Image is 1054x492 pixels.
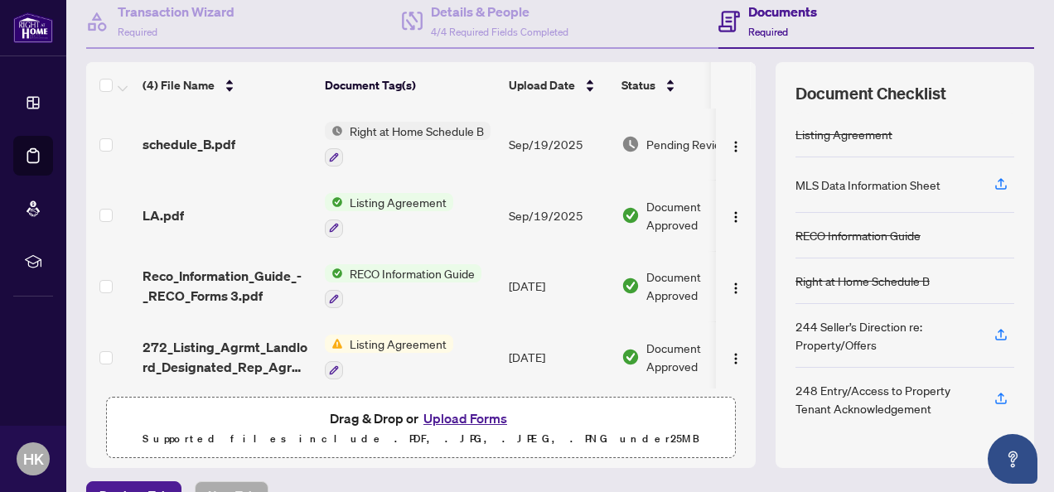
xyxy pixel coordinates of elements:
th: Upload Date [502,62,615,109]
span: 4/4 Required Fields Completed [431,26,568,38]
h4: Transaction Wizard [118,2,234,22]
span: Pending Review [646,135,729,153]
button: Open asap [988,434,1037,484]
span: (4) File Name [143,76,215,94]
span: schedule_B.pdf [143,134,235,154]
span: Document Approved [646,268,749,304]
span: 272_Listing_Agrmt_Landlord_Designated_Rep_Agrmt_Auth_to_Offer_for_Lease_-_PropTx-[PERSON_NAME] 3.pdf [143,337,312,377]
div: Listing Agreement [795,125,892,143]
span: Upload Date [509,76,575,94]
img: Logo [729,352,742,365]
button: Logo [723,202,749,229]
img: Logo [729,282,742,295]
img: Status Icon [325,335,343,353]
div: 244 Seller’s Direction re: Property/Offers [795,317,974,354]
h4: Documents [748,2,817,22]
span: Document Approved [646,197,749,234]
th: Document Tag(s) [318,62,502,109]
th: Status [615,62,756,109]
td: Sep/19/2025 [502,180,615,251]
img: Document Status [621,277,640,295]
span: Listing Agreement [343,335,453,353]
button: Status IconRight at Home Schedule B [325,122,491,166]
div: 248 Entry/Access to Property Tenant Acknowledgement [795,381,974,417]
div: MLS Data Information Sheet [795,176,940,194]
span: Reco_Information_Guide_-_RECO_Forms 3.pdf [143,266,312,306]
span: Document Approved [646,339,749,375]
img: Logo [729,140,742,153]
span: Required [118,26,157,38]
span: Drag & Drop or [330,408,512,429]
div: RECO Information Guide [795,226,921,244]
td: Sep/19/2025 [502,109,615,180]
img: Logo [729,210,742,224]
span: LA.pdf [143,205,184,225]
button: Upload Forms [418,408,512,429]
img: Document Status [621,135,640,153]
img: Status Icon [325,193,343,211]
button: Logo [723,131,749,157]
button: Logo [723,344,749,370]
span: Required [748,26,788,38]
img: logo [13,12,53,43]
span: Status [621,76,655,94]
button: Status IconListing Agreement [325,335,453,379]
p: Supported files include .PDF, .JPG, .JPEG, .PNG under 25 MB [117,429,725,449]
img: Document Status [621,348,640,366]
th: (4) File Name [136,62,318,109]
button: Status IconListing Agreement [325,193,453,238]
td: [DATE] [502,251,615,322]
img: Status Icon [325,122,343,140]
div: Right at Home Schedule B [795,272,930,290]
h4: Details & People [431,2,568,22]
span: RECO Information Guide [343,264,481,282]
button: Logo [723,273,749,299]
span: Listing Agreement [343,193,453,211]
span: Drag & Drop orUpload FormsSupported files include .PDF, .JPG, .JPEG, .PNG under25MB [107,398,735,459]
span: HK [23,447,44,470]
img: Status Icon [325,264,343,282]
button: Status IconRECO Information Guide [325,264,481,309]
span: Right at Home Schedule B [343,122,491,140]
img: Document Status [621,206,640,224]
span: Document Checklist [795,82,946,105]
td: [DATE] [502,321,615,393]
